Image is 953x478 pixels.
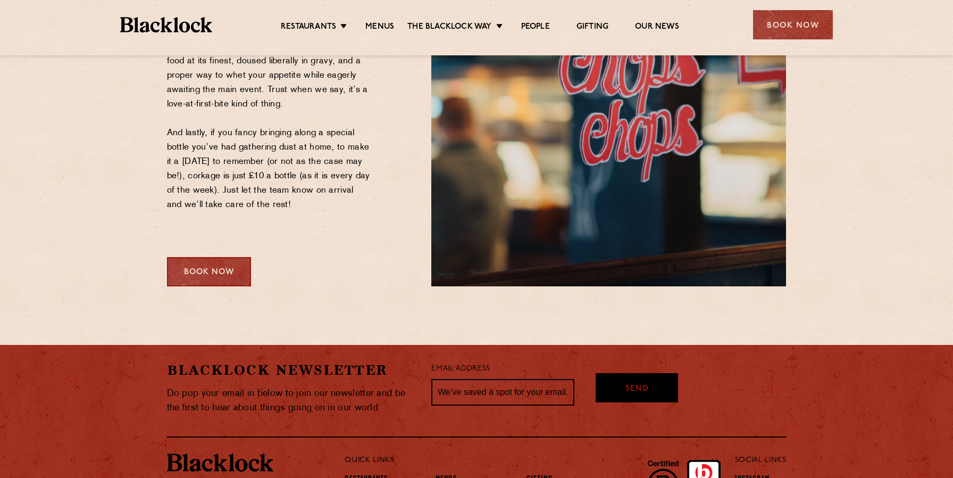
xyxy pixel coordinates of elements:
a: People [521,22,550,34]
a: Gifting [576,22,608,34]
p: Quick Links [345,454,699,467]
a: Our News [635,22,679,34]
a: The Blacklock Way [407,22,491,34]
p: Social Links [735,454,787,467]
div: Book Now [753,10,833,39]
input: We’ve saved a spot for your email... [431,379,574,406]
a: Restaurants [281,22,336,34]
label: Email Address [431,363,490,375]
div: Book Now [167,257,251,286]
p: Do pop your email in below to join our newsletter and be the first to hear about things going on ... [167,386,416,415]
h2: Blacklock Newsletter [167,361,416,380]
span: Send [625,383,649,395]
img: BL_Textured_Logo-footer-cropped.svg [167,454,273,472]
a: Menus [365,22,394,34]
img: BL_Textured_Logo-footer-cropped.svg [120,17,212,32]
